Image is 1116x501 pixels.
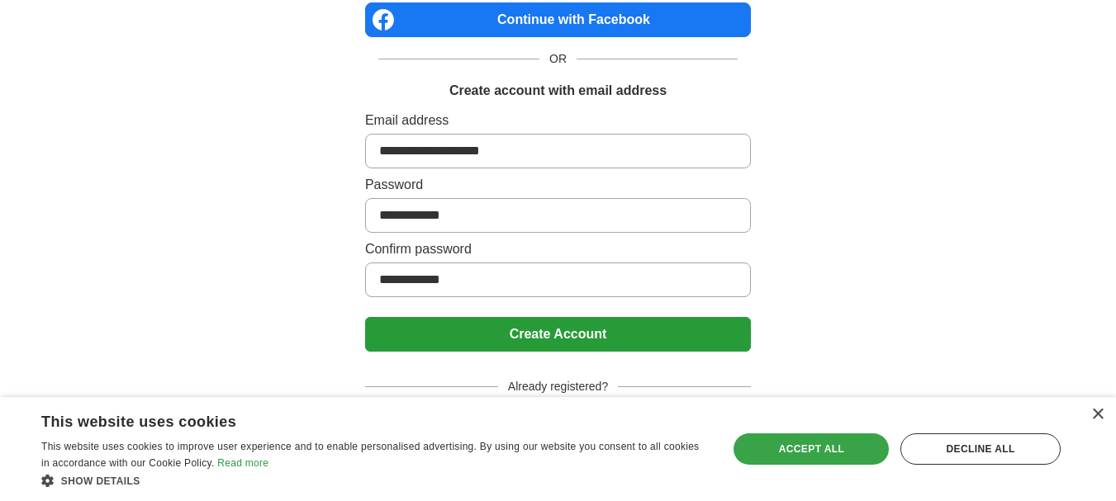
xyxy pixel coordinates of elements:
[61,475,140,487] span: Show details
[449,81,667,101] h1: Create account with email address
[498,378,618,395] span: Already registered?
[365,111,751,130] label: Email address
[41,407,667,432] div: This website uses cookies
[900,433,1061,465] div: Decline all
[1091,409,1104,421] div: Close
[365,2,751,37] a: Continue with Facebook
[539,50,577,68] span: OR
[365,175,751,195] label: Password
[365,317,751,352] button: Create Account
[365,239,751,259] label: Confirm password
[734,433,889,465] div: Accept all
[41,472,708,489] div: Show details
[217,457,268,469] a: Read more, opens a new window
[41,441,699,469] span: This website uses cookies to improve user experience and to enable personalised advertising. By u...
